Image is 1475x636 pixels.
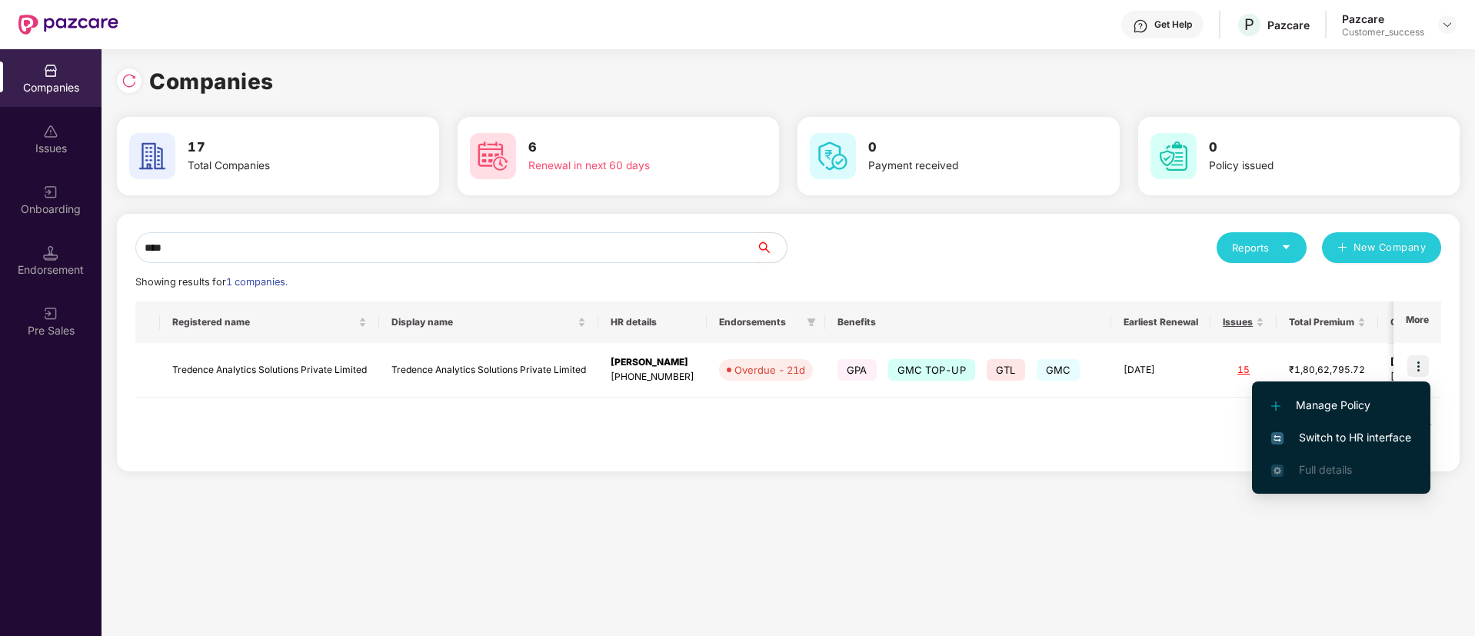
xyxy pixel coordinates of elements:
span: Switch to HR interface [1271,429,1411,446]
span: GMC TOP-UP [888,359,975,381]
div: Get Help [1154,18,1192,31]
th: Benefits [825,301,1111,343]
div: [PERSON_NAME] [611,355,694,370]
th: HR details [598,301,707,343]
img: svg+xml;base64,PHN2ZyB4bWxucz0iaHR0cDovL3d3dy53My5vcmcvMjAwMC9zdmciIHdpZHRoPSI2MCIgaGVpZ2h0PSI2MC... [810,133,856,179]
span: 1 companies. [226,276,288,288]
div: 15 [1223,363,1264,378]
span: Issues [1223,316,1253,328]
span: GMC [1037,359,1080,381]
div: Renewal in next 60 days [528,158,722,175]
h3: 6 [528,138,722,158]
div: Customer_success [1342,26,1424,38]
span: GPA [837,359,877,381]
span: filter [807,318,816,327]
img: svg+xml;base64,PHN2ZyB3aWR0aD0iMjAiIGhlaWdodD0iMjAiIHZpZXdCb3g9IjAgMCAyMCAyMCIgZmlsbD0ibm9uZSIgeG... [43,185,58,200]
div: Pazcare [1267,18,1310,32]
span: plus [1337,242,1347,255]
th: More [1393,301,1441,343]
td: Tredence Analytics Solutions Private Limited [379,343,598,398]
span: P [1244,15,1254,34]
div: Pazcare [1342,12,1424,26]
span: filter [804,313,819,331]
img: svg+xml;base64,PHN2ZyB4bWxucz0iaHR0cDovL3d3dy53My5vcmcvMjAwMC9zdmciIHdpZHRoPSI2MCIgaGVpZ2h0PSI2MC... [1150,133,1197,179]
span: New Company [1353,240,1427,255]
h3: 0 [1209,138,1403,158]
th: Earliest Renewal [1111,301,1210,343]
span: Full details [1299,463,1352,476]
img: svg+xml;base64,PHN2ZyB4bWxucz0iaHR0cDovL3d3dy53My5vcmcvMjAwMC9zdmciIHdpZHRoPSIxNi4zNjMiIGhlaWdodD... [1271,465,1284,477]
div: Payment received [868,158,1062,175]
button: search [755,232,787,263]
span: caret-down [1281,242,1291,252]
h1: Companies [149,65,274,98]
img: svg+xml;base64,PHN2ZyBpZD0iSGVscC0zMngzMiIgeG1sbnM9Imh0dHA6Ly93d3cudzMub3JnLzIwMDAvc3ZnIiB3aWR0aD... [1133,18,1148,34]
th: Issues [1210,301,1277,343]
div: Reports [1232,240,1291,255]
img: svg+xml;base64,PHN2ZyBpZD0iSXNzdWVzX2Rpc2FibGVkIiB4bWxucz0iaHR0cDovL3d3dy53My5vcmcvMjAwMC9zdmciIH... [43,124,58,139]
div: Overdue - 21d [734,362,805,378]
th: Display name [379,301,598,343]
button: plusNew Company [1322,232,1441,263]
img: svg+xml;base64,PHN2ZyB3aWR0aD0iMTQuNSIgaGVpZ2h0PSIxNC41IiB2aWV3Qm94PSIwIDAgMTYgMTYiIGZpbGw9Im5vbm... [43,245,58,261]
span: Total Premium [1289,316,1354,328]
img: icon [1407,355,1429,377]
img: svg+xml;base64,PHN2ZyBpZD0iRHJvcGRvd24tMzJ4MzIiIHhtbG5zPSJodHRwOi8vd3d3LnczLm9yZy8yMDAwL3N2ZyIgd2... [1441,18,1453,31]
div: Total Companies [188,158,381,175]
div: Policy issued [1209,158,1403,175]
span: Showing results for [135,276,288,288]
span: Registered name [172,316,355,328]
img: svg+xml;base64,PHN2ZyBpZD0iQ29tcGFuaWVzIiB4bWxucz0iaHR0cDovL3d3dy53My5vcmcvMjAwMC9zdmciIHdpZHRoPS... [43,63,58,78]
img: svg+xml;base64,PHN2ZyB4bWxucz0iaHR0cDovL3d3dy53My5vcmcvMjAwMC9zdmciIHdpZHRoPSIxMi4yMDEiIGhlaWdodD... [1271,401,1280,411]
img: New Pazcare Logo [18,15,118,35]
img: svg+xml;base64,PHN2ZyB3aWR0aD0iMjAiIGhlaWdodD0iMjAiIHZpZXdCb3g9IjAgMCAyMCAyMCIgZmlsbD0ibm9uZSIgeG... [43,306,58,321]
td: Tredence Analytics Solutions Private Limited [160,343,379,398]
span: Endorsements [719,316,801,328]
td: [DATE] [1111,343,1210,398]
img: svg+xml;base64,PHN2ZyB4bWxucz0iaHR0cDovL3d3dy53My5vcmcvMjAwMC9zdmciIHdpZHRoPSIxNiIgaGVpZ2h0PSIxNi... [1271,432,1284,445]
span: search [755,241,787,254]
img: svg+xml;base64,PHN2ZyB4bWxucz0iaHR0cDovL3d3dy53My5vcmcvMjAwMC9zdmciIHdpZHRoPSI2MCIgaGVpZ2h0PSI2MC... [470,133,516,179]
img: svg+xml;base64,PHN2ZyBpZD0iUmVsb2FkLTMyeDMyIiB4bWxucz0iaHR0cDovL3d3dy53My5vcmcvMjAwMC9zdmciIHdpZH... [122,73,137,88]
div: [PHONE_NUMBER] [611,370,694,385]
h3: 17 [188,138,381,158]
div: ₹1,80,62,795.72 [1289,363,1366,378]
span: Manage Policy [1271,397,1411,414]
h3: 0 [868,138,1062,158]
img: svg+xml;base64,PHN2ZyB4bWxucz0iaHR0cDovL3d3dy53My5vcmcvMjAwMC9zdmciIHdpZHRoPSI2MCIgaGVpZ2h0PSI2MC... [129,133,175,179]
span: Display name [391,316,574,328]
th: Total Premium [1277,301,1378,343]
th: Registered name [160,301,379,343]
span: GTL [987,359,1025,381]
